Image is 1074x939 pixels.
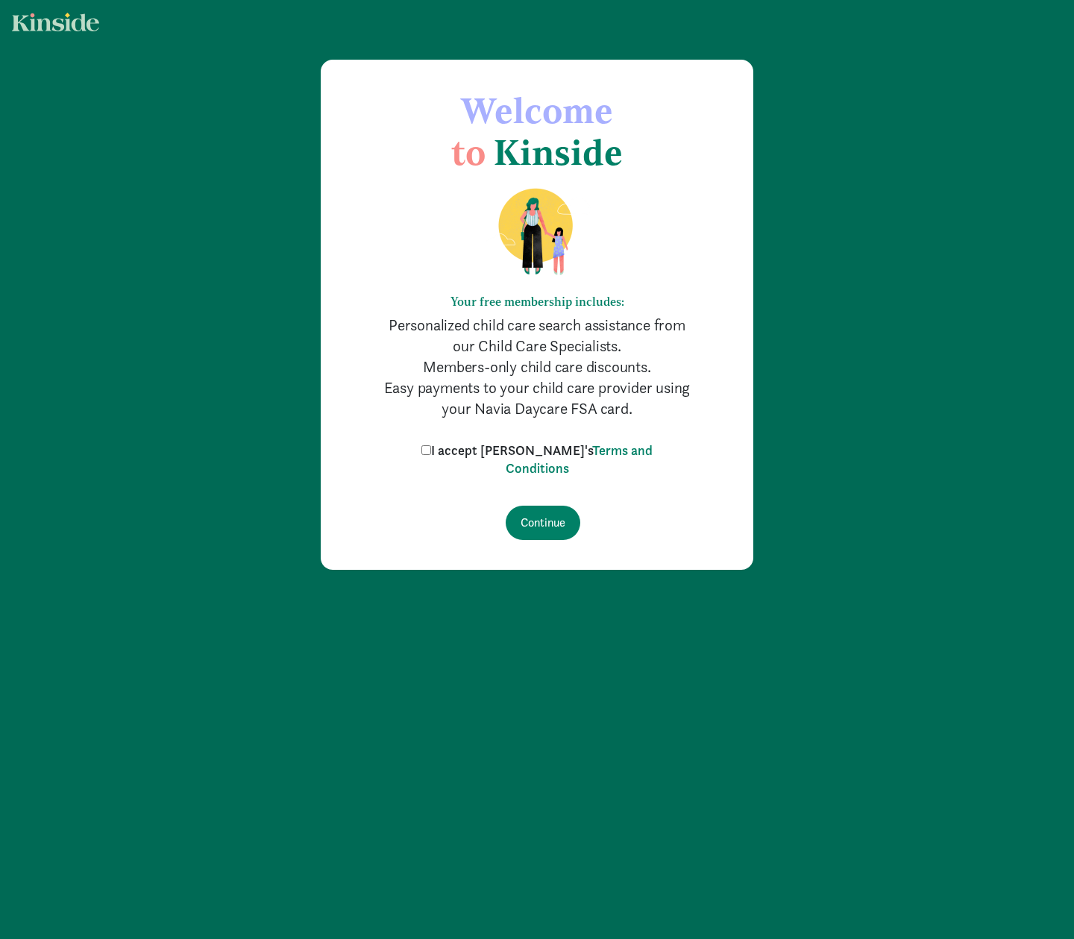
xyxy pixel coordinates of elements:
[480,187,594,277] img: illustration-mom-daughter.png
[380,295,694,309] h6: Your free membership includes:
[12,13,99,31] img: light.svg
[461,89,613,132] span: Welcome
[418,442,656,477] label: I accept [PERSON_NAME]'s
[506,506,580,540] input: Continue
[380,377,694,419] p: Easy payments to your child care provider using your Navia Daycare FSA card.
[494,131,623,174] span: Kinside
[451,131,486,174] span: to
[506,442,653,477] a: Terms and Conditions
[380,315,694,357] p: Personalized child care search assistance from our Child Care Specialists.
[421,445,431,455] input: I accept [PERSON_NAME]'sTerms and Conditions
[380,357,694,377] p: Members-only child care discounts.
